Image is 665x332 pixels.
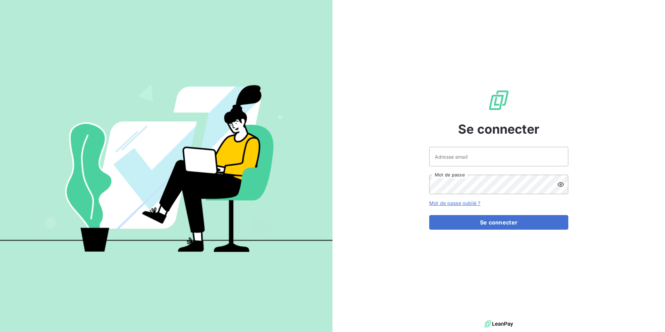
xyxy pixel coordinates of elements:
[484,319,513,329] img: logo
[429,200,480,206] a: Mot de passe oublié ?
[429,147,568,166] input: placeholder
[458,120,539,139] span: Se connecter
[488,89,510,111] img: Logo LeanPay
[429,215,568,230] button: Se connecter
